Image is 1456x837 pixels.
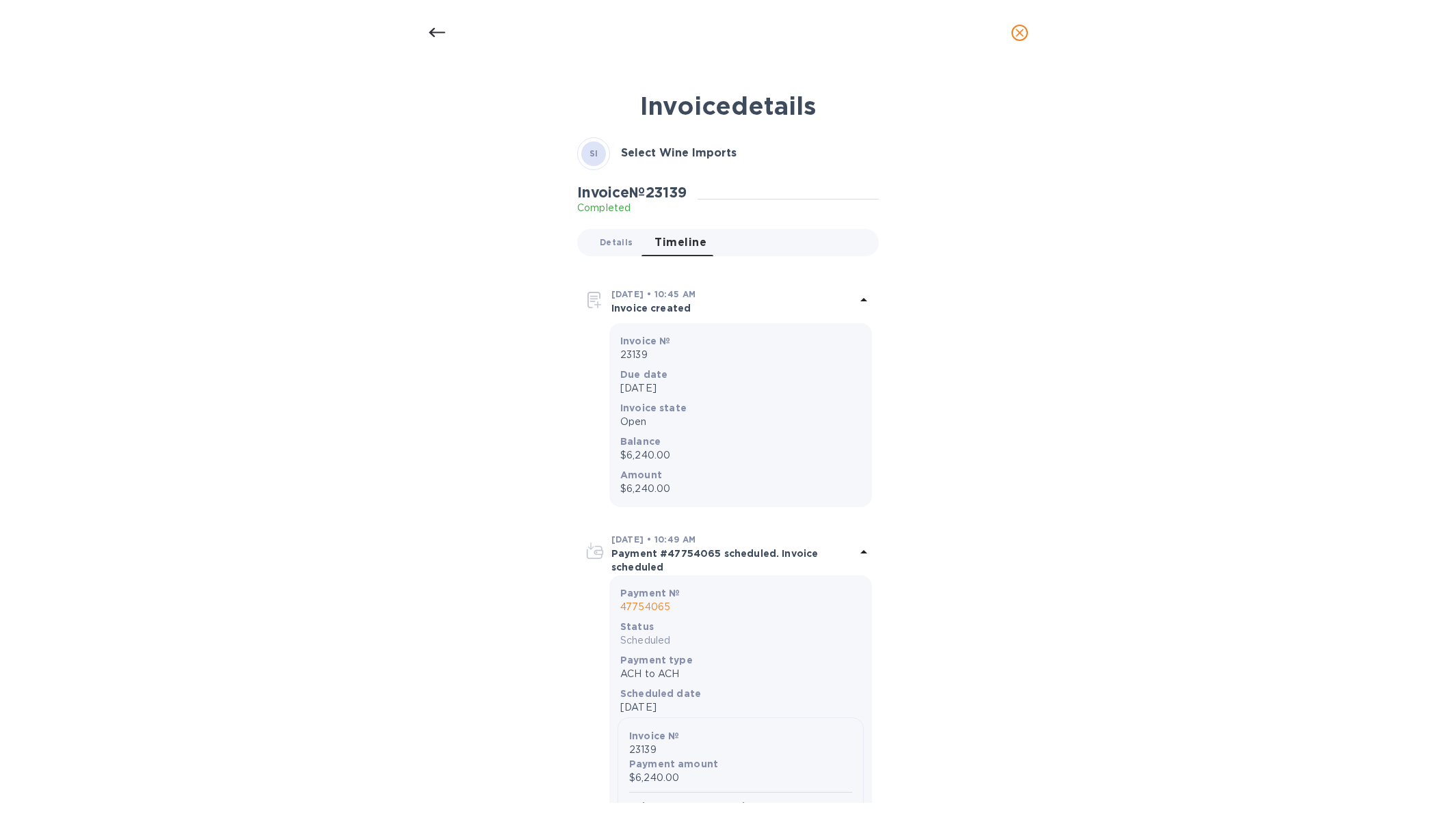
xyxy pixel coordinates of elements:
p: $6,240.00 [620,482,861,496]
p: 47754065 [620,600,861,614]
b: Invoice № [620,335,670,346]
p: 23139 [629,743,852,757]
b: Status [620,621,654,632]
b: Scheduled date [620,688,701,699]
p: Open [620,415,861,429]
button: close [1003,16,1036,49]
b: [DATE] • 10:45 AM [611,289,696,299]
span: Details [600,235,633,249]
span: Timeline [654,233,706,252]
p: ACH to ACH [620,667,861,681]
p: [DATE] [620,700,861,715]
p: [DATE] [620,381,861,396]
b: SI [590,148,598,159]
b: Payment amount [629,758,718,769]
p: Payment #47754065 scheduled. Invoice scheduled [611,547,856,574]
b: Payment № [620,588,680,599]
p: Scheduled [620,633,861,648]
b: Invoice № [629,730,679,741]
b: [DATE] • 10:49 AM [611,534,696,545]
b: Balance [620,436,661,447]
b: Balance post transaction [629,801,758,812]
b: Due date [620,369,667,380]
b: Payment type [620,655,693,666]
b: Select Wine Imports [621,146,737,159]
b: Invoice state [620,402,687,413]
p: Completed [577,201,687,215]
p: $6,240.00 [620,448,861,463]
p: 23139 [620,348,861,362]
h2: Invoice № 23139 [577,184,687,201]
p: $6,240.00 [629,771,852,785]
p: Invoice created [611,301,856,315]
div: [DATE] • 10:49 AMPayment #47754065 scheduled. Invoice scheduled [584,532,872,575]
b: Amount [620,469,662,480]
div: [DATE] • 10:45 AMInvoice created [584,279,872,323]
b: Invoice details [640,91,816,121]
